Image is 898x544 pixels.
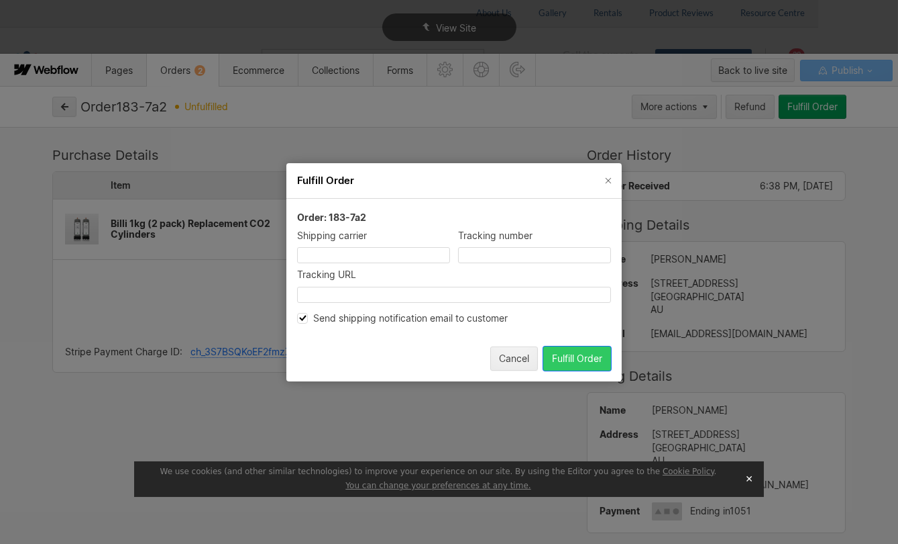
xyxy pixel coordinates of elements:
[297,312,308,323] div: Send shipping notification email to customer
[297,230,450,242] div: Shipping carrier
[297,174,587,187] h2: Fulfill Order
[499,353,529,363] div: Cancel
[345,481,530,492] button: You can change your preferences at any time.
[552,353,602,363] div: Fulfill Order
[297,212,366,223] span: Order: 183-7a2
[5,32,42,45] span: Text us
[160,467,717,476] span: We use cookies (and other similar technologies) to improve your experience on our site. By using ...
[490,346,538,370] button: Cancel
[740,469,759,489] button: Close
[543,346,611,370] button: Fulfill Order
[663,467,714,476] a: Cookie Policy
[458,230,611,242] div: Tracking number
[297,269,450,281] div: Tracking URL
[598,170,619,191] button: Close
